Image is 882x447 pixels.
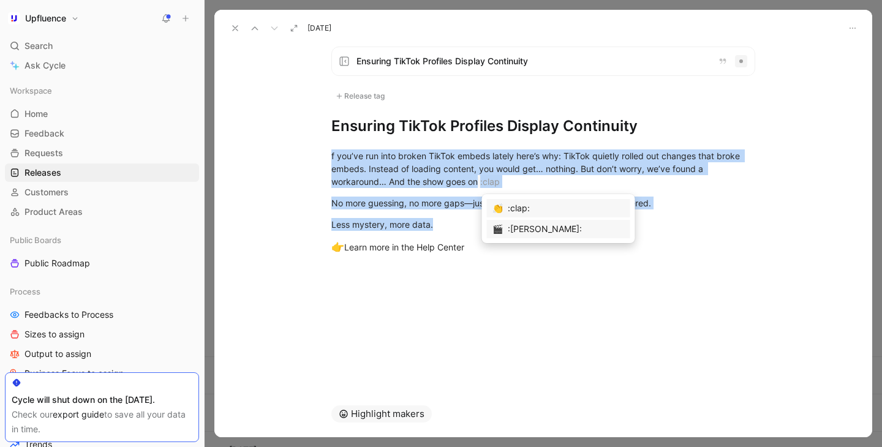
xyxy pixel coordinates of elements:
[53,409,104,419] a: export guide
[24,206,83,218] span: Product Areas
[24,167,61,179] span: Releases
[24,39,53,53] span: Search
[24,257,90,269] span: Public Roadmap
[5,37,199,55] div: Search
[24,348,91,360] span: Output to assign
[5,282,199,301] div: Process
[5,282,199,383] div: ProcessFeedbacks to ProcessSizes to assignOutput to assignBusiness Focus to assign
[5,254,199,272] a: Public Roadmap
[12,407,192,437] div: Check our to save all your data in time.
[331,149,755,188] div: f you’ve run into broken TikTok embeds lately here’s why: TikTok quietly rolled out changes that ...
[508,222,625,236] div: :[PERSON_NAME]:
[5,144,199,162] a: Requests
[356,54,708,69] span: Ensuring TikTok Profiles Display Continuity
[5,183,199,201] a: Customers
[24,108,48,120] span: Home
[5,231,199,249] div: Public Boards
[5,345,199,363] a: Output to assign
[5,81,199,100] div: Workspace
[5,56,199,75] a: Ask Cycle
[331,116,755,136] h1: Ensuring TikTok Profiles Display Continuity
[5,10,82,27] button: UpfluenceUpfluence
[24,309,113,321] span: Feedbacks to Process
[10,234,61,246] span: Public Boards
[331,405,432,423] button: Highlight makers
[24,147,63,159] span: Requests
[5,364,199,383] a: Business Focus to assign
[331,197,755,209] div: No more guessing, no more gaps—just the insights you need, reliably delivered.
[25,13,66,24] h1: Upfluence
[10,285,40,298] span: Process
[5,231,199,272] div: Public BoardsPublic Roadmap
[331,241,344,253] span: 👉
[12,393,192,407] div: Cycle will shut down on the [DATE].
[331,239,755,255] div: Learn more in the Help Center
[5,163,199,182] a: Releases
[24,186,69,198] span: Customers
[331,218,755,231] div: Less mystery, more data.
[10,85,52,97] span: Workspace
[508,201,625,216] div: :clap:
[331,91,755,102] div: Release tag
[8,12,20,24] img: Upfluence
[5,306,199,324] a: Feedbacks to Process
[24,328,85,340] span: Sizes to assign
[331,89,389,103] div: Release tag
[24,58,66,73] span: Ask Cycle
[24,127,64,140] span: Feedback
[492,201,503,216] div: 👏
[478,175,502,188] span: :clap
[24,367,124,380] span: Business Focus to assign
[307,23,331,33] span: [DATE]
[5,325,199,344] a: Sizes to assign
[5,203,199,221] a: Product Areas
[5,124,199,143] a: Feedback
[5,105,199,123] a: Home
[492,222,503,236] div: 🎬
